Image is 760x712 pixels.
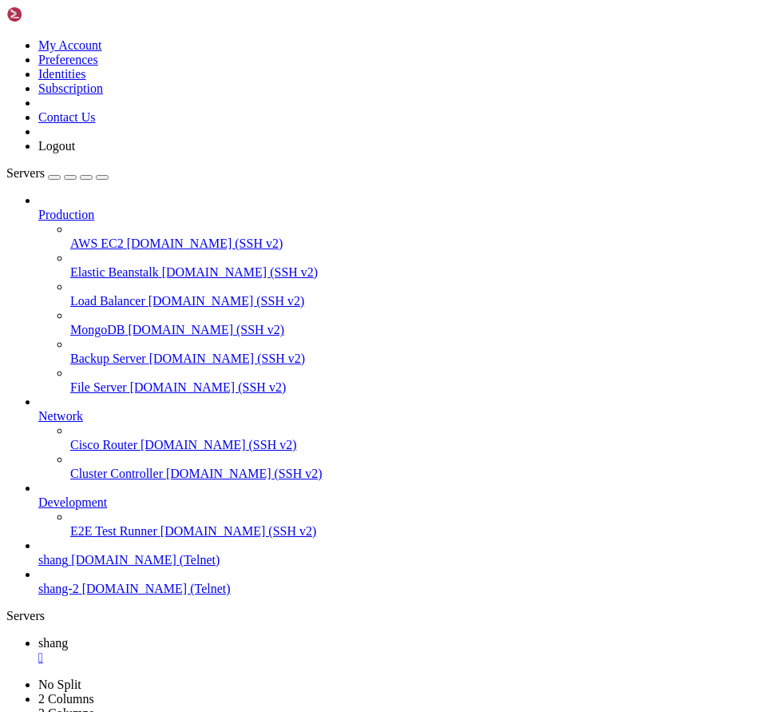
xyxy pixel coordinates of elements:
x-row: The room does have its own bathroom, such as it is. Toilet, sink, and a stand-up shower are all i... [6,246,552,258]
span: [DOMAIN_NAME] (SSH v2) [148,294,305,308]
span: [DOMAIN_NAME] (SSH v2) [127,237,283,250]
x-row: lling off the rings. The mirror over the sink is cracked and largely rusted. The only light comes... [6,258,552,270]
div:  [38,650,754,665]
x-row: ooc Hello ? [6,366,552,378]
a: Cisco Router [DOMAIN_NAME] (SSH v2) [70,438,754,452]
div: Servers [6,609,754,623]
li: Elastic Beanstalk [DOMAIN_NAME] (SSH v2) [70,251,754,280]
x-row: <OOC> [PERSON_NAME] says, "I do" [6,618,552,630]
x-row: n a few places. One closet stands half opened, containing a single wire coat hanger, and an old s... [6,234,552,246]
a: shang-2 [DOMAIN_NAME] (Telnet) [38,582,754,596]
span: >> [89,294,102,306]
x-row: p s<OOC> [PERSON_NAME] says, "Hmm, recently peeked at some demoness, so perhaps something silly l... [6,54,552,66]
x-row: feet is going on threadbare. There is a shabby, yet clean, kitchenette tucked away in one corner.... [6,198,552,210]
x-row: <OOC> [PERSON_NAME] says, "ooc You can go wild" [6,486,552,498]
span: Backup Server [70,352,146,365]
x-row: <OOC> [PERSON_NAME] says, "So something like overly sexulised red skinned demonness with tail and... [6,102,552,114]
x-row: p [PERSON_NAME]= Maybe that person who is Game [6,30,552,42]
li: Cisco Router [DOMAIN_NAME] (SSH v2) [70,424,754,452]
span: shang [38,553,68,567]
x-row: ooc I do [6,606,552,618]
span: << [396,330,409,342]
x-row: p sasha= [PERSON_NAME] she is given to you to get rid of . [6,114,552,126]
a: File Server [DOMAIN_NAME] (SSH v2) [70,380,754,395]
span: MongoDB [70,323,125,336]
x-row: ooc anything :) [6,522,552,534]
span: E2E Test Runner [70,524,157,538]
span: File Server [70,380,127,394]
a: No Split [38,678,81,691]
li: E2E Test Runner [DOMAIN_NAME] (SSH v2) [70,510,754,539]
x-row: <OOC> [PERSON_NAME] says, "Or slanting towards scifi-ish, adding nanomachinery to her body and ta... [6,438,552,450]
x-row: ooc :thinks "Change her so much that she would not even able to recognise herself on the mirror. ... [6,558,552,570]
x-row: > [PERSON_NAME] looked at you. [6,42,552,54]
a: Elastic Beanstalk [DOMAIN_NAME] (SSH v2) [70,265,754,280]
a: Subscription [38,82,103,95]
x-row: Ahmeus Average [DEMOGRAPHIC_DATA] in his thirties. 9m OOC [6,318,552,330]
div: (0, 52) [6,630,13,642]
span: Cluster Controller [70,467,163,480]
a: shang [DOMAIN_NAME] (Telnet) [38,553,754,567]
span: [DOMAIN_NAME] (SSH v2) [141,438,297,451]
span: ------------------------------------------------------------- [6,330,396,342]
x-row: <OOC> [PERSON_NAME] says, "was trying to phrase myself." [6,414,552,426]
li: Production [38,193,754,395]
a: AWS EC2 [DOMAIN_NAME] (SSH v2) [70,237,754,251]
a: Logout [38,139,75,153]
span: << [32,294,45,306]
span: ------------------------------------------------------------------------------ [6,354,505,366]
a: My Account [38,38,102,52]
li: Load Balancer [DOMAIN_NAME] (SSH v2) [70,280,754,308]
span: ---- [453,330,479,342]
span: ---- [6,294,32,306]
x-row: 'tattoo' on her venus mound, that actually needs to be finger pressed so her pussy lips can be pa... [6,450,552,462]
x-row: Next to the window (which looks out over the alley and dumpsters, and has a lovely view of the br... [6,210,552,222]
a: shang [38,636,754,665]
span: [DOMAIN_NAME] (SSH v2) [166,467,323,480]
span: [DOMAIN_NAME] (SSH v2) [130,380,287,394]
span: Servers [6,166,45,180]
a: Load Balancer [DOMAIN_NAME] (SSH v2) [70,294,754,308]
span: Development [38,495,107,509]
li: Network [38,395,754,481]
x-row: [PERSON_NAME] pages: small afk RL calling again [6,594,552,606]
x-row: maybe changing hair color permanently not just by dye.. plus perhaps few minor changes too, maybe... [6,66,552,78]
x-row: Players [6,294,552,306]
span: [DOMAIN_NAME] (Telnet) [82,582,231,595]
x-row: [GEOGRAPHIC_DATA] - Room West 31(#7087RAU) [6,150,552,162]
li: Development [38,481,754,539]
a: Contact Us [38,110,96,124]
x-row: <OOC> Ahmeus leans hand and pinches your side gently "No, you have to tell what direction -you- l... [6,546,552,558]
x-row: ooc You can go wild [6,474,552,486]
x-row: d into her body" [6,462,552,474]
a: Production [38,208,754,222]
a: E2E Test Runner [DOMAIN_NAME] (SSH v2) [70,524,754,539]
x-row: t sculpted to be sexual piece at first glance.. until one realises she is a weapon as much as she... [6,78,552,90]
x-row: look [6,138,552,150]
li: AWS EC2 [DOMAIN_NAME] (SSH v2) [70,222,754,251]
a: Development [38,495,754,510]
span: [DOMAIN_NAME] (SSH v2) [160,524,317,538]
a: Preferences [38,53,98,66]
x-row: <OOC> [PERSON_NAME] says, "anything :)" [6,534,552,546]
a: 2 Columns [38,692,94,706]
span: Production [38,208,94,221]
span: Elastic Beanstalk [70,265,159,279]
span: Network [38,409,83,423]
a: Servers [6,166,109,180]
span: [DOMAIN_NAME] (SSH v2) [149,352,306,365]
span: [DOMAIN_NAME] (SSH v2) [128,323,284,336]
img: Shellngn [6,6,98,22]
span: [DOMAIN_NAME] (Telnet) [71,553,220,567]
span: Cisco Router [70,438,137,451]
x-row: You paged [PERSON_NAME] with '[PERSON_NAME] she is given to you to get rid of .' [6,126,552,138]
li: Backup Server [DOMAIN_NAME] (SSH v2) [70,337,754,366]
x-row: <OOC> [PERSON_NAME] says, "Oh like?" [6,18,552,30]
x-row: <OOC> [PERSON_NAME] thinks "Change her so much that she would not even able to recognise herself ... [6,570,552,582]
a: Identities [38,67,86,81]
a: Backup Server [DOMAIN_NAME] (SSH v2) [70,352,754,366]
x-row: ooc Oh like? [6,6,552,18]
span: shang-2 [38,582,79,595]
a: MongoDB [DOMAIN_NAME] (SSH v2) [70,323,754,337]
x-row: me no matter how full the oil or fresh the wick. [6,270,552,282]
